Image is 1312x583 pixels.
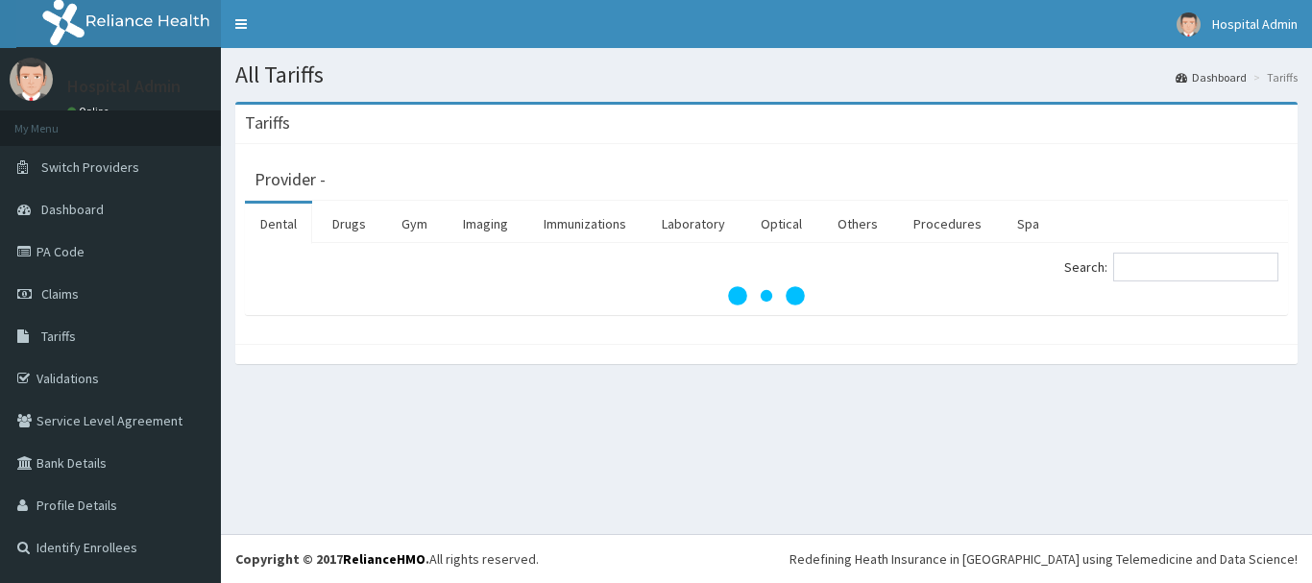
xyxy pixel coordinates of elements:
[448,204,523,244] a: Imaging
[317,204,381,244] a: Drugs
[41,158,139,176] span: Switch Providers
[41,285,79,303] span: Claims
[67,78,181,95] p: Hospital Admin
[10,58,53,101] img: User Image
[245,204,312,244] a: Dental
[898,204,997,244] a: Procedures
[1177,12,1201,36] img: User Image
[235,550,429,568] strong: Copyright © 2017 .
[255,171,326,188] h3: Provider -
[646,204,741,244] a: Laboratory
[1113,253,1278,281] input: Search:
[386,204,443,244] a: Gym
[822,204,893,244] a: Others
[1064,253,1278,281] label: Search:
[790,549,1298,569] div: Redefining Heath Insurance in [GEOGRAPHIC_DATA] using Telemedicine and Data Science!
[1176,69,1247,85] a: Dashboard
[528,204,642,244] a: Immunizations
[41,201,104,218] span: Dashboard
[245,114,290,132] h3: Tariffs
[1212,15,1298,33] span: Hospital Admin
[1002,204,1055,244] a: Spa
[745,204,817,244] a: Optical
[728,257,805,334] svg: audio-loading
[221,534,1312,583] footer: All rights reserved.
[41,328,76,345] span: Tariffs
[235,62,1298,87] h1: All Tariffs
[67,105,113,118] a: Online
[1249,69,1298,85] li: Tariffs
[343,550,425,568] a: RelianceHMO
